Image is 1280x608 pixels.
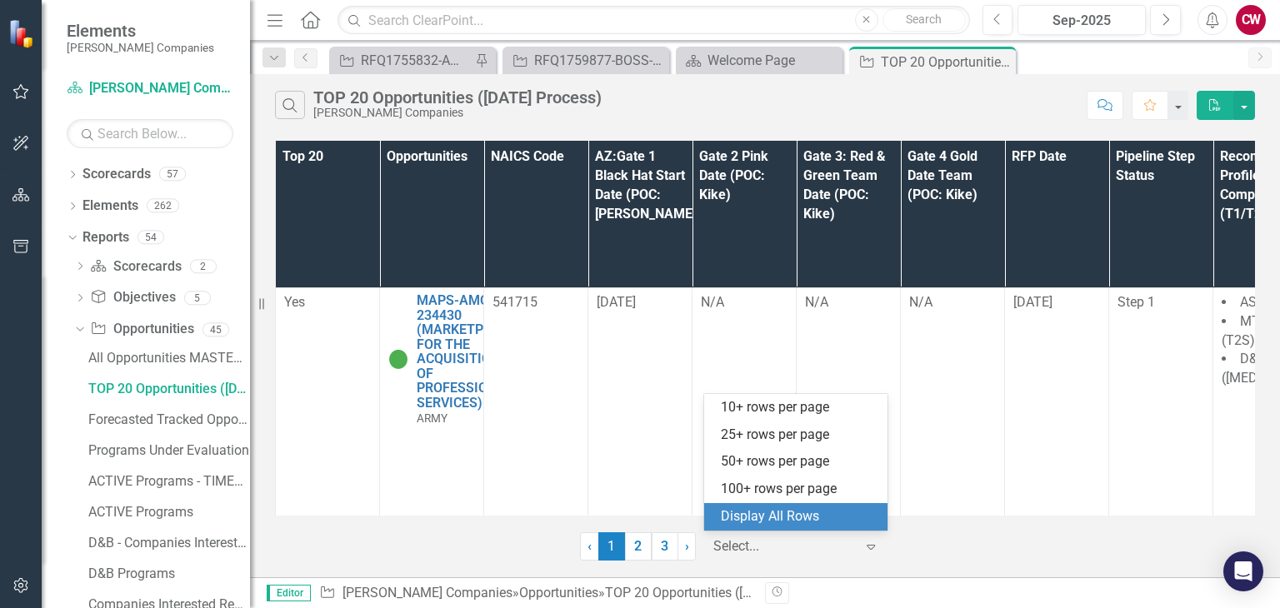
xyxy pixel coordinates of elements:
a: D&B - Companies Interested Report [84,530,250,556]
div: 45 [202,322,229,336]
a: Opportunities [519,585,598,601]
a: TOP 20 Opportunities ([DATE] Process) [84,376,250,402]
a: RFQ1759877-BOSS-HUDOIG-GSAMAS (Business Operations Support Services) [507,50,665,71]
button: Search [882,8,966,32]
div: 262 [147,199,179,213]
span: [DATE] [1013,294,1052,310]
a: [PERSON_NAME] Companies [67,79,233,98]
div: 25+ rows per page [721,426,877,445]
div: Forecasted Tracked Opportunities [88,412,250,427]
div: 54 [137,230,164,244]
a: Welcome Page [680,50,838,71]
span: Search [906,12,942,26]
a: Objectives [90,288,175,307]
div: TOP 20 Opportunities ([DATE] Process) [313,88,602,107]
a: Scorecards [90,257,181,277]
div: RFQ1759877-BOSS-HUDOIG-GSAMAS (Business Operations Support Services) [534,50,665,71]
div: [PERSON_NAME] Companies [313,107,602,119]
a: Opportunities [90,320,193,339]
span: 541715 [492,294,537,310]
div: 57 [159,167,186,182]
div: Open Intercom Messenger [1223,551,1263,591]
a: Programs Under Evaluation [84,437,250,464]
a: All Opportunities MASTER LIST [84,345,250,371]
span: ARMY [417,411,447,425]
span: Yes [284,294,305,310]
div: TOP 20 Opportunities ([DATE] Process) [881,52,1012,72]
div: Programs Under Evaluation [88,443,250,458]
span: ‹ [587,538,592,554]
div: 100+ rows per page [721,480,877,499]
a: RFQ1755832-AMC-CIO-GSAMAS (Army - G6 Modernization and Enterprise IT Support) [333,50,471,71]
span: › [685,538,689,554]
div: ACTIVE Programs - TIMELINE View [88,474,250,489]
a: Reports [82,228,129,247]
a: Elements [82,197,138,216]
div: D&B Programs [88,566,250,581]
div: 2 [190,259,217,273]
div: TOP 20 Opportunities ([DATE] Process) [88,381,250,396]
img: ClearPoint Strategy [8,18,37,47]
a: 2 [625,532,652,561]
img: Active [388,349,408,369]
input: Search ClearPoint... [337,6,969,35]
a: D&B Programs [84,561,250,587]
a: Scorecards [82,165,151,184]
div: Display All Rows [721,507,877,526]
div: N/A [701,293,787,312]
input: Search Below... [67,119,233,148]
button: CW [1236,5,1266,35]
div: 5 [184,291,211,305]
div: 50+ rows per page [721,452,877,471]
div: Welcome Page [707,50,838,71]
a: ACTIVE Programs [84,499,250,526]
div: ACTIVE Programs [88,505,250,520]
span: [DATE] [597,294,636,310]
span: 1 [598,532,625,561]
a: Forecasted Tracked Opportunities [84,406,250,433]
div: D&B - Companies Interested Report [88,536,250,551]
a: MAPS-AMC-234430 (MARKETPLACE FOR THE ACQUISITION OF PROFESSIONAL SERVICES) [417,293,516,411]
span: Elements [67,21,214,41]
button: Sep-2025 [1017,5,1146,35]
div: Sep-2025 [1023,11,1140,31]
small: [PERSON_NAME] Companies [67,41,214,54]
div: TOP 20 Opportunities ([DATE] Process) [605,585,833,601]
a: [PERSON_NAME] Companies [342,585,512,601]
div: » » [319,584,752,603]
div: RFQ1755832-AMC-CIO-GSAMAS (Army - G6 Modernization and Enterprise IT Support) [361,50,471,71]
span: Step 1 [1117,294,1155,310]
div: 10+ rows per page [721,398,877,417]
a: ACTIVE Programs - TIMELINE View [84,468,250,495]
div: N/A [805,293,892,312]
a: 3 [652,532,678,561]
div: All Opportunities MASTER LIST [88,351,250,366]
span: Editor [267,585,311,601]
div: N/A [909,293,996,312]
